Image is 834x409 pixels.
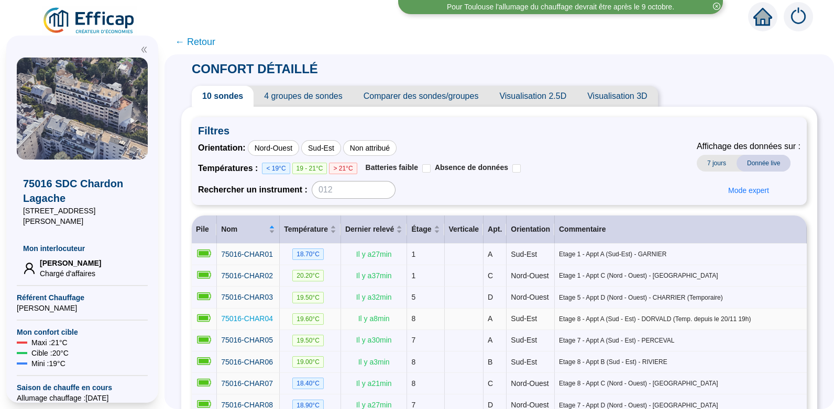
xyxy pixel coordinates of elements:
span: C [488,271,493,280]
th: Température [280,215,341,244]
span: Sud-Est [511,336,537,344]
span: 75016-CHAR01 [221,250,273,258]
span: Allumage chauffage : [DATE] [17,393,148,403]
th: Commentaire [555,215,807,244]
span: 75016-CHAR08 [221,401,273,409]
span: Il y a 27 min [356,401,392,409]
span: 75016 SDC Chardon Lagache [23,176,141,206]
span: Nord-Ouest [511,379,548,388]
span: close-circle [713,3,720,10]
th: Apt. [484,215,507,244]
span: 75016-CHAR02 [221,271,273,280]
span: Nord-Ouest [511,271,548,280]
span: A [488,314,492,323]
span: A [488,250,492,258]
span: Filtres [198,123,800,138]
a: 75016-CHAR02 [221,270,273,281]
span: Étage [411,224,431,235]
span: 19.50 °C [292,292,324,303]
span: Visualisation 3D [577,86,657,107]
button: Mode expert [720,182,777,199]
span: Mon interlocuteur [23,243,141,254]
span: 19.60 °C [292,313,324,325]
span: 75016-CHAR04 [221,314,273,323]
span: Etage 1 - Appt A (Sud-Est) - GARNIER [559,250,803,258]
span: 18.70 °C [292,248,324,260]
span: Il y a 27 min [356,250,392,258]
span: Nom [221,224,267,235]
span: 1 [411,250,415,258]
span: Etage 5 - Appt D (Nord - Ouest) - CHARRIER (Temporaire) [559,293,803,302]
span: A [488,336,492,344]
span: Dernier relevé [345,224,394,235]
span: ← Retour [175,35,215,49]
th: Orientation [507,215,555,244]
span: [PERSON_NAME] [40,258,101,268]
span: C [488,379,493,388]
span: Rechercher un instrument : [198,184,308,196]
span: Comparer des sondes/groupes [353,86,489,107]
span: Batteries faible [366,163,418,172]
img: efficap energie logo [42,6,137,36]
span: < 19°C [262,163,290,174]
span: double-left [140,46,148,53]
a: 75016-CHAR07 [221,378,273,389]
span: 5 [411,293,415,301]
span: 19.50 °C [292,335,324,346]
span: 7 [411,401,415,409]
span: Etage 8 - Appt B (Sud - Est) - RIVIERE [559,358,803,366]
span: Mini : 19 °C [31,358,65,369]
span: Visualisation 2.5D [489,86,577,107]
span: Il y a 3 min [358,358,390,366]
span: Températures : [198,162,262,175]
span: Affichage des données sur : [697,140,800,153]
span: [STREET_ADDRESS][PERSON_NAME] [23,206,141,226]
span: 4 groupes de sondes [254,86,353,107]
span: 8 [411,379,415,388]
span: Nord-Ouest [511,293,548,301]
span: Orientation : [198,142,246,154]
span: 19.00 °C [292,356,324,368]
span: Mode expert [728,185,769,196]
span: Il y a 32 min [356,293,392,301]
img: alerts [784,2,813,31]
span: Etage 7 - Appt A (Sud - Est) - PERCEVAL [559,336,803,345]
span: Etage 1 - Appt C (Nord - Ouest) - [GEOGRAPHIC_DATA] [559,271,803,280]
input: 012 [312,181,396,199]
span: Maxi : 21 °C [31,337,68,348]
span: Saison de chauffe en cours [17,382,148,393]
span: Chargé d'affaires [40,268,101,279]
span: Il y a 8 min [358,314,390,323]
span: Donnée live [737,155,791,172]
span: 19 - 21°C [292,163,327,174]
span: Cible : 20 °C [31,348,69,358]
span: [PERSON_NAME] [17,303,148,313]
span: 8 [411,314,415,323]
div: Nord-Ouest [248,140,299,156]
span: D [488,401,493,409]
span: 20.20 °C [292,270,324,281]
span: Pile [196,225,209,233]
span: 7 jours [697,155,737,172]
span: CONFORT DÉTAILLÉ [181,62,328,76]
span: Sud-Est [511,250,537,258]
span: Nord-Ouest [511,401,548,409]
span: Référent Chauffage [17,292,148,303]
span: 75016-CHAR07 [221,379,273,388]
a: 75016-CHAR03 [221,292,273,303]
a: 75016-CHAR04 [221,313,273,324]
span: D [488,293,493,301]
div: Sud-Est [301,140,341,156]
a: 75016-CHAR01 [221,249,273,260]
th: Étage [407,215,444,244]
span: 8 [411,358,415,366]
span: 75016-CHAR05 [221,336,273,344]
span: > 21°C [329,163,357,174]
span: B [488,358,492,366]
th: Verticale [445,215,484,244]
a: 75016-CHAR06 [221,357,273,368]
span: user [23,262,36,275]
span: Etage 8 - Appt C (Nord - Ouest) - [GEOGRAPHIC_DATA] [559,379,803,388]
span: Etage 8 - Appt A (Sud - Est) - DORVALD (Temp. depuis le 20/11 19h) [559,315,803,323]
span: Sud-Est [511,314,537,323]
